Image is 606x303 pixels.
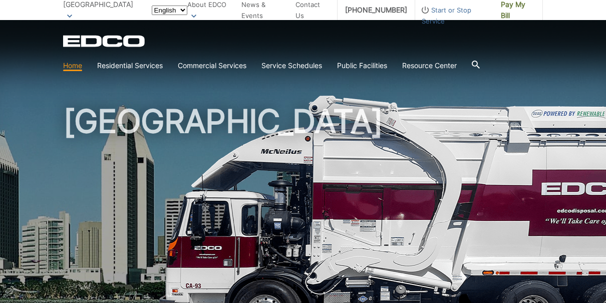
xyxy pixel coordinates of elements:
a: Public Facilities [337,60,387,71]
a: EDCD logo. Return to the homepage. [63,35,146,47]
a: Resource Center [402,60,457,71]
a: Residential Services [97,60,163,71]
a: Service Schedules [261,60,322,71]
a: Commercial Services [178,60,246,71]
a: Home [63,60,82,71]
select: Select a language [152,6,187,15]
